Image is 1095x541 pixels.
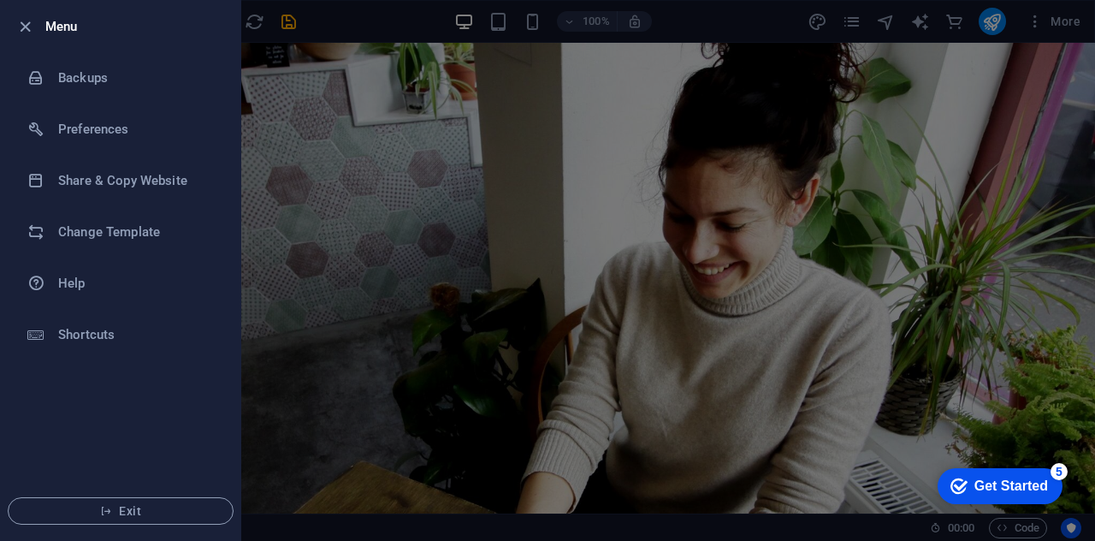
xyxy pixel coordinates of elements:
a: Help [1,258,240,309]
h6: Share & Copy Website [58,170,216,191]
h6: Menu [45,16,227,37]
h6: Help [58,273,216,294]
h6: Preferences [58,119,216,140]
button: 2 [39,445,61,449]
h6: Backups [58,68,216,88]
span: Exit [22,504,219,518]
h6: Shortcuts [58,324,216,345]
button: 3 [39,467,61,472]
button: Exit [8,497,234,525]
h6: Change Template [58,222,216,242]
div: 5 [127,3,144,21]
div: Get Started [50,19,124,34]
button: 1 [39,424,61,428]
div: Get Started 5 items remaining, 0% complete [14,9,139,45]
